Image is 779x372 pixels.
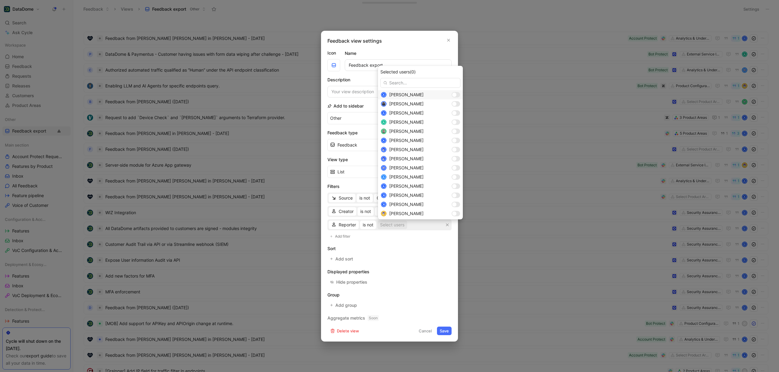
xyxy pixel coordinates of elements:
[382,120,386,124] div: A
[382,193,386,197] div: B
[382,129,386,133] img: avatar
[389,193,424,198] span: [PERSON_NAME]
[389,174,424,179] span: [PERSON_NAME]
[382,93,386,97] div: A
[382,157,386,161] img: avatar
[389,129,424,134] span: [PERSON_NAME]
[389,138,424,143] span: [PERSON_NAME]
[382,111,386,115] div: A
[389,165,424,170] span: [PERSON_NAME]
[380,78,460,88] input: Search...
[382,138,386,143] div: A
[382,166,386,170] img: avatar
[382,147,386,152] img: avatar
[389,101,424,106] span: [PERSON_NAME]
[382,202,386,207] div: B
[382,184,386,188] div: A
[389,211,424,216] span: [PERSON_NAME]
[382,102,386,106] img: avatar
[380,68,460,76] div: Selected users (0)
[389,119,424,125] span: [PERSON_NAME]
[389,183,424,189] span: [PERSON_NAME]
[389,147,424,152] span: [PERSON_NAME]
[389,110,424,115] span: [PERSON_NAME]
[389,92,424,97] span: [PERSON_NAME]
[389,156,424,161] span: [PERSON_NAME]
[382,175,386,179] div: A
[389,202,424,207] span: [PERSON_NAME]
[382,211,386,216] img: avatar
